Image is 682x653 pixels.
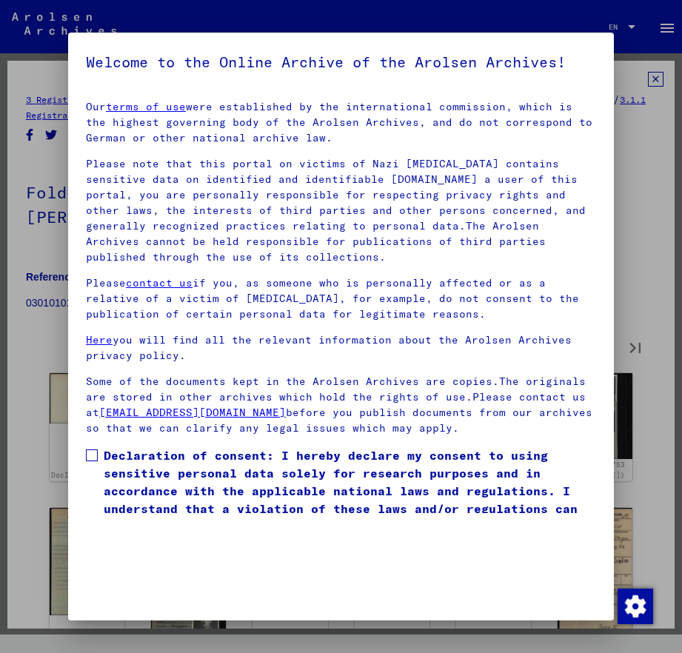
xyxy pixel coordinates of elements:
[617,588,652,623] div: Change consent
[86,374,596,436] p: Some of the documents kept in the Arolsen Archives are copies.The originals are stored in other a...
[618,589,653,624] img: Change consent
[86,156,596,265] p: Please note that this portal on victims of Nazi [MEDICAL_DATA] contains sensitive data on identif...
[86,275,596,322] p: Please if you, as someone who is personally affected or as a relative of a victim of [MEDICAL_DAT...
[86,99,596,146] p: Our were established by the international commission, which is the highest governing body of the ...
[104,446,596,535] span: Declaration of consent: I hereby declare my consent to using sensitive personal data solely for r...
[86,332,596,364] p: you will find all the relevant information about the Arolsen Archives privacy policy.
[86,333,113,346] a: Here
[126,276,193,289] a: contact us
[106,100,186,113] a: terms of use
[99,406,286,419] a: [EMAIL_ADDRESS][DOMAIN_NAME]
[86,50,596,74] h5: Welcome to the Online Archive of the Arolsen Archives!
